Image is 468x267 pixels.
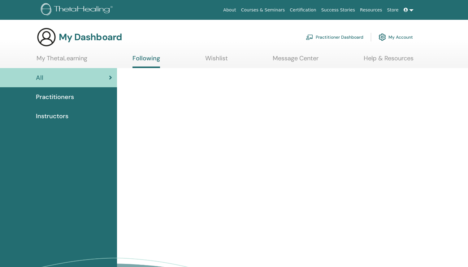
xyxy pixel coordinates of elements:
[36,92,74,101] span: Practitioners
[37,54,87,67] a: My ThetaLearning
[221,4,238,16] a: About
[205,54,228,67] a: Wishlist
[306,30,363,44] a: Practitioner Dashboard
[36,73,43,82] span: All
[385,4,401,16] a: Store
[273,54,318,67] a: Message Center
[37,27,56,47] img: generic-user-icon.jpg
[36,111,68,121] span: Instructors
[379,32,386,42] img: cog.svg
[59,32,122,43] h3: My Dashboard
[364,54,414,67] a: Help & Resources
[379,30,413,44] a: My Account
[239,4,288,16] a: Courses & Seminars
[132,54,160,68] a: Following
[319,4,357,16] a: Success Stories
[306,34,313,40] img: chalkboard-teacher.svg
[41,3,115,17] img: logo.png
[357,4,385,16] a: Resources
[287,4,318,16] a: Certification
